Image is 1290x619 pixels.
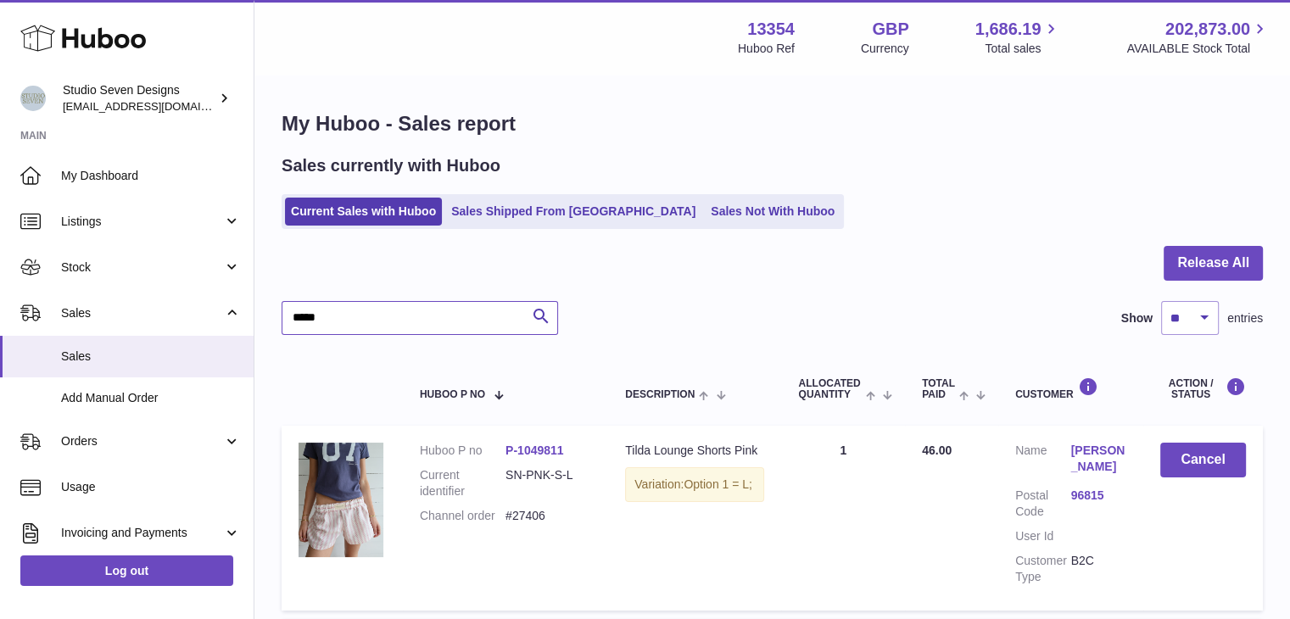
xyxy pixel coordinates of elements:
[1070,443,1125,475] a: [PERSON_NAME]
[1227,310,1263,326] span: entries
[420,443,505,459] dt: Huboo P no
[738,41,795,57] div: Huboo Ref
[747,18,795,41] strong: 13354
[420,389,485,400] span: Huboo P no
[1121,310,1153,326] label: Show
[63,82,215,114] div: Studio Seven Designs
[1126,41,1270,57] span: AVAILABLE Stock Total
[985,41,1060,57] span: Total sales
[505,467,591,499] dd: SN-PNK-S-L
[1070,553,1125,585] dd: B2C
[445,198,701,226] a: Sales Shipped From [GEOGRAPHIC_DATA]
[61,479,241,495] span: Usage
[61,349,241,365] span: Sales
[61,305,223,321] span: Sales
[1126,18,1270,57] a: 202,873.00 AVAILABLE Stock Total
[1160,443,1246,477] button: Cancel
[20,86,46,111] img: contact.studiosevendesigns@gmail.com
[282,110,1263,137] h1: My Huboo - Sales report
[505,508,591,524] dd: #27406
[420,467,505,499] dt: Current identifier
[61,259,223,276] span: Stock
[625,443,764,459] div: Tilda Lounge Shorts Pink
[975,18,1061,57] a: 1,686.19 Total sales
[282,154,500,177] h2: Sales currently with Huboo
[1070,488,1125,504] a: 96815
[61,214,223,230] span: Listings
[1015,553,1070,585] dt: Customer Type
[1015,488,1070,520] dt: Postal Code
[1015,528,1070,544] dt: User Id
[285,198,442,226] a: Current Sales with Huboo
[684,477,752,491] span: Option 1 = L;
[861,41,909,57] div: Currency
[1164,246,1263,281] button: Release All
[625,467,764,502] div: Variation:
[625,389,695,400] span: Description
[61,433,223,449] span: Orders
[798,378,861,400] span: ALLOCATED Quantity
[505,443,564,457] a: P-1049811
[420,508,505,524] dt: Channel order
[922,443,952,457] span: 46.00
[1015,377,1126,400] div: Customer
[61,168,241,184] span: My Dashboard
[61,390,241,406] span: Add Manual Order
[1165,18,1250,41] span: 202,873.00
[705,198,840,226] a: Sales Not With Huboo
[1015,443,1070,479] dt: Name
[781,426,905,610] td: 1
[922,378,955,400] span: Total paid
[61,525,223,541] span: Invoicing and Payments
[20,555,233,586] a: Log out
[975,18,1041,41] span: 1,686.19
[1160,377,1246,400] div: Action / Status
[872,18,908,41] strong: GBP
[299,443,383,556] img: 56.png
[63,99,249,113] span: [EMAIL_ADDRESS][DOMAIN_NAME]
